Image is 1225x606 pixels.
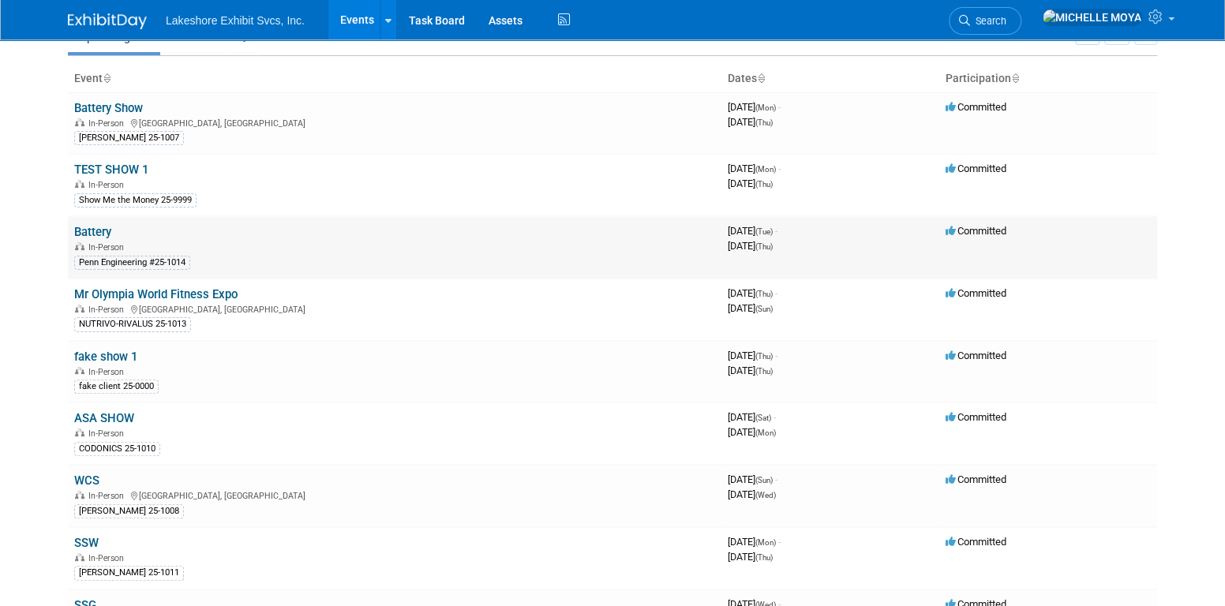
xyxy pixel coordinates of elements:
a: Sort by Start Date [757,72,765,84]
a: Search [949,7,1021,35]
a: Battery Show [74,101,143,115]
a: TEST SHOW 1 [74,163,148,177]
span: Search [970,15,1006,27]
span: In-Person [88,118,129,129]
div: Show Me the Money 25-9999 [74,193,197,208]
span: [DATE] [728,101,781,113]
span: (Wed) [755,491,776,499]
span: Committed [946,350,1006,361]
span: - [778,163,781,174]
img: ExhibitDay [68,13,147,29]
span: (Thu) [755,352,773,361]
th: Event [68,65,721,92]
th: Participation [939,65,1157,92]
span: [DATE] [728,225,777,237]
img: In-Person Event [75,367,84,375]
a: Battery [74,225,111,239]
span: [DATE] [728,473,777,485]
span: In-Person [88,180,129,190]
span: (Mon) [755,165,776,174]
span: - [778,101,781,113]
span: (Thu) [755,553,773,562]
span: [DATE] [728,411,776,423]
span: Committed [946,101,1006,113]
a: ASA SHOW [74,411,134,425]
img: MICHELLE MOYA [1042,9,1142,26]
span: [DATE] [728,350,777,361]
span: [DATE] [728,163,781,174]
span: Committed [946,163,1006,174]
span: - [775,473,777,485]
img: In-Person Event [75,305,84,312]
span: (Mon) [755,538,776,547]
a: SSW [74,536,99,550]
span: - [775,350,777,361]
span: [DATE] [728,488,776,500]
span: - [775,287,777,299]
img: In-Person Event [75,118,84,126]
span: [DATE] [728,426,776,438]
div: [PERSON_NAME] 25-1007 [74,131,184,145]
a: Mr Olympia World Fitness Expo [74,287,238,301]
span: [DATE] [728,287,777,299]
span: Committed [946,536,1006,548]
a: Sort by Participation Type [1011,72,1019,84]
span: In-Person [88,553,129,563]
span: [DATE] [728,536,781,548]
div: [PERSON_NAME] 25-1011 [74,566,184,580]
span: (Thu) [755,367,773,376]
span: (Sat) [755,413,771,422]
span: - [778,536,781,548]
span: (Thu) [755,180,773,189]
span: [DATE] [728,302,773,314]
div: NUTRIVO-RIVALUS 25-1013 [74,317,191,331]
div: [GEOGRAPHIC_DATA], [GEOGRAPHIC_DATA] [74,302,715,315]
img: In-Person Event [75,428,84,436]
span: (Tue) [755,227,773,236]
span: Committed [946,225,1006,237]
span: In-Person [88,428,129,439]
img: In-Person Event [75,491,84,499]
span: (Mon) [755,428,776,437]
div: [GEOGRAPHIC_DATA], [GEOGRAPHIC_DATA] [74,116,715,129]
span: In-Person [88,491,129,501]
div: Penn Engineering #25-1014 [74,256,190,270]
span: [DATE] [728,116,773,128]
span: [DATE] [728,365,773,376]
span: (Thu) [755,242,773,251]
th: Dates [721,65,939,92]
span: In-Person [88,305,129,315]
img: In-Person Event [75,180,84,188]
a: Sort by Event Name [103,72,111,84]
span: (Thu) [755,118,773,127]
span: Committed [946,411,1006,423]
span: [DATE] [728,551,773,563]
span: [DATE] [728,178,773,189]
img: In-Person Event [75,553,84,561]
span: - [775,225,777,237]
span: (Sun) [755,305,773,313]
div: [PERSON_NAME] 25-1008 [74,504,184,518]
div: CODONICS 25-1010 [74,442,160,456]
span: [DATE] [728,240,773,252]
span: (Mon) [755,103,776,112]
a: WCS [74,473,99,488]
span: Committed [946,473,1006,485]
span: Committed [946,287,1006,299]
span: Lakeshore Exhibit Svcs, Inc. [166,14,305,27]
span: - [774,411,776,423]
span: (Thu) [755,290,773,298]
img: In-Person Event [75,242,84,250]
span: (Sun) [755,476,773,484]
div: [GEOGRAPHIC_DATA], [GEOGRAPHIC_DATA] [74,488,715,501]
a: fake show 1 [74,350,137,364]
span: In-Person [88,367,129,377]
span: In-Person [88,242,129,252]
div: fake client 25-0000 [74,380,159,394]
